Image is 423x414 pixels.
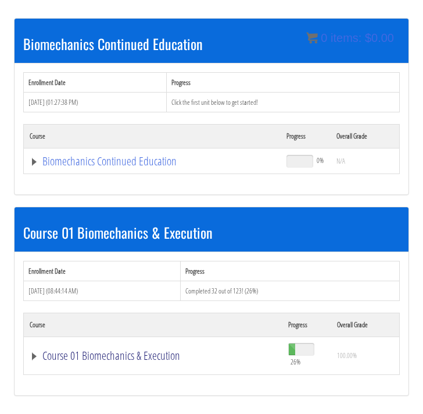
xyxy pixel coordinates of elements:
[167,72,400,92] th: Progress
[23,225,400,240] h3: Course 01 Biomechanics & Execution
[24,313,282,337] th: Course
[365,31,394,44] bdi: 0.00
[306,32,318,44] img: icon11.png
[317,154,324,167] span: 0%
[181,261,400,281] th: Progress
[30,350,277,362] a: Course 01 Biomechanics & Execution
[282,313,331,337] th: Progress
[306,31,394,44] a: 0 items: $0.00
[24,72,167,92] th: Enrollment Date
[321,31,327,44] span: 0
[24,93,167,112] td: [DATE] (01:27:38 PM)
[24,125,281,148] th: Course
[24,261,181,281] th: Enrollment Date
[331,337,399,375] td: 100.00%
[24,281,181,301] td: [DATE] (08:44:14 AM)
[181,281,400,301] td: Completed 32 out of 123! (26%)
[331,313,399,337] th: Overall Grade
[291,356,300,369] span: 26%
[331,148,400,174] td: N/A
[30,155,275,167] a: Biomechanics Continued Education
[23,36,400,51] h3: Biomechanics Continued Education
[167,93,400,112] td: Click the first unit below to get started!
[331,125,400,148] th: Overall Grade
[281,125,331,148] th: Progress
[331,31,361,44] span: items:
[365,31,371,44] span: $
